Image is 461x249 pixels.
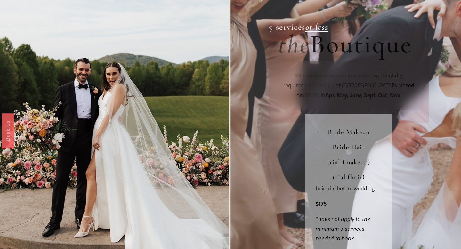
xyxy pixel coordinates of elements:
button: Bride Makeup [316,124,382,139]
span: trial (makeup) [320,158,382,166]
span: is closed [393,82,414,89]
em: the [278,29,310,60]
span: Bride Hair [320,143,382,151]
p: on [278,71,419,100]
em: [DATE] [303,92,319,99]
em: the [305,82,313,89]
span: on event day required. [283,72,405,89]
button: trial (hair) [316,169,382,184]
span: in [319,92,401,99]
span: trial (hair) [320,173,382,181]
strong: 3-service minimum per artist [298,72,371,79]
strong: $175 [316,201,327,207]
span: Boutique [305,82,336,89]
strong: Apr, May, June, Sept, Oct, Nov [325,92,400,99]
button: trial (makeup) [316,154,382,169]
span: Boutique [310,29,412,60]
strong: 5-services [269,22,305,32]
p: hair trial before wedding [316,184,382,194]
em: *does not apply to the minimum 3-services needed to book [316,216,370,242]
a: or less [305,22,328,32]
span: Bride Makeup [320,128,382,136]
button: Bride Hair [316,139,382,154]
a: Book Us [2,113,14,148]
em: at [GEOGRAPHIC_DATA] [336,82,393,89]
em: ✽ [294,72,298,79]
